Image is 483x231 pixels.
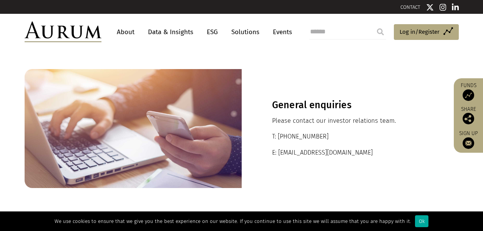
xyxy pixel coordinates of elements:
p: T: [PHONE_NUMBER] [272,132,428,142]
img: Twitter icon [426,3,434,11]
a: Log in/Register [394,24,459,40]
a: Data & Insights [144,25,197,39]
img: Access Funds [463,89,474,101]
img: Sign up to our newsletter [463,137,474,149]
a: About [113,25,138,39]
input: Submit [373,24,388,40]
a: CONTACT [400,4,420,10]
p: Please contact our investor relations team. [272,116,428,126]
p: E: [EMAIL_ADDRESS][DOMAIN_NAME] [272,148,428,158]
img: Aurum [25,21,101,42]
a: Solutions [227,25,263,39]
span: Log in/Register [400,27,440,36]
img: Linkedin icon [452,3,459,11]
img: Instagram icon [440,3,446,11]
img: Share this post [463,113,474,124]
a: Events [269,25,292,39]
a: Sign up [458,130,479,149]
a: Funds [458,82,479,101]
a: ESG [203,25,222,39]
div: Share [458,107,479,124]
h3: General enquiries [272,99,428,111]
div: Ok [415,215,428,227]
